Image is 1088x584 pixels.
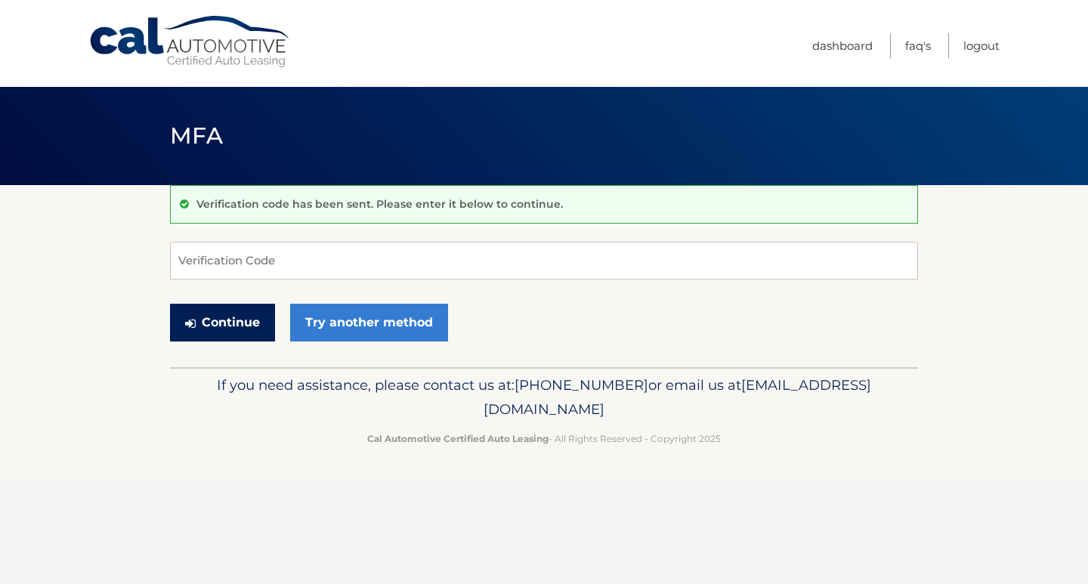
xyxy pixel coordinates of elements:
p: Verification code has been sent. Please enter it below to continue. [196,197,563,211]
span: [PHONE_NUMBER] [515,376,648,394]
a: Dashboard [812,33,873,58]
span: [EMAIL_ADDRESS][DOMAIN_NAME] [484,376,871,418]
a: Logout [963,33,1000,58]
input: Verification Code [170,242,918,280]
a: Cal Automotive [88,15,292,69]
p: If you need assistance, please contact us at: or email us at [180,373,908,422]
p: - All Rights Reserved - Copyright 2025 [180,431,908,446]
a: Try another method [290,304,448,341]
strong: Cal Automotive Certified Auto Leasing [367,433,549,444]
button: Continue [170,304,275,341]
span: MFA [170,122,223,150]
a: FAQ's [905,33,931,58]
